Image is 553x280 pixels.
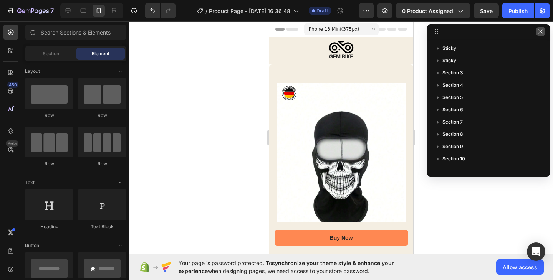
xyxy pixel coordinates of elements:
[442,130,463,138] span: Section 8
[7,82,18,88] div: 450
[25,179,35,186] span: Text
[442,81,463,89] span: Section 4
[402,7,453,15] span: 0 product assigned
[442,44,456,52] span: Sticky
[92,50,109,57] span: Element
[25,25,126,40] input: Search Sections & Elements
[114,176,126,189] span: Toggle open
[114,65,126,77] span: Toggle open
[442,118,463,126] span: Section 7
[269,21,413,254] iframe: Design area
[396,3,470,18] button: 0 product assigned
[527,242,545,261] div: Open Intercom Messenger
[508,7,528,15] div: Publish
[442,57,456,64] span: Sticky
[6,140,18,147] div: Beta
[496,259,544,275] button: Allow access
[442,143,463,150] span: Section 9
[3,3,57,18] button: 7
[78,160,126,167] div: Row
[78,112,126,119] div: Row
[502,3,534,18] button: Publish
[179,259,424,275] span: Your page is password protected. To when designing pages, we need access to your store password.
[114,239,126,252] span: Toggle open
[316,7,328,14] span: Draft
[43,50,59,57] span: Section
[474,3,499,18] button: Save
[480,8,493,14] span: Save
[442,155,465,163] span: Section 10
[78,223,126,230] div: Text Block
[442,69,463,77] span: Section 3
[209,7,290,15] span: Product Page - [DATE] 16:36:48
[205,7,207,15] span: /
[442,94,463,101] span: Section 5
[25,68,40,75] span: Layout
[50,6,54,15] p: 7
[442,106,463,114] span: Section 6
[442,167,464,175] span: Section 11
[25,160,73,167] div: Row
[145,3,176,18] div: Undo/Redo
[503,263,537,271] span: Allow access
[25,223,73,230] div: Heading
[179,260,394,274] span: synchronize your theme style & enhance your experience
[25,242,39,249] span: Button
[25,112,73,119] div: Row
